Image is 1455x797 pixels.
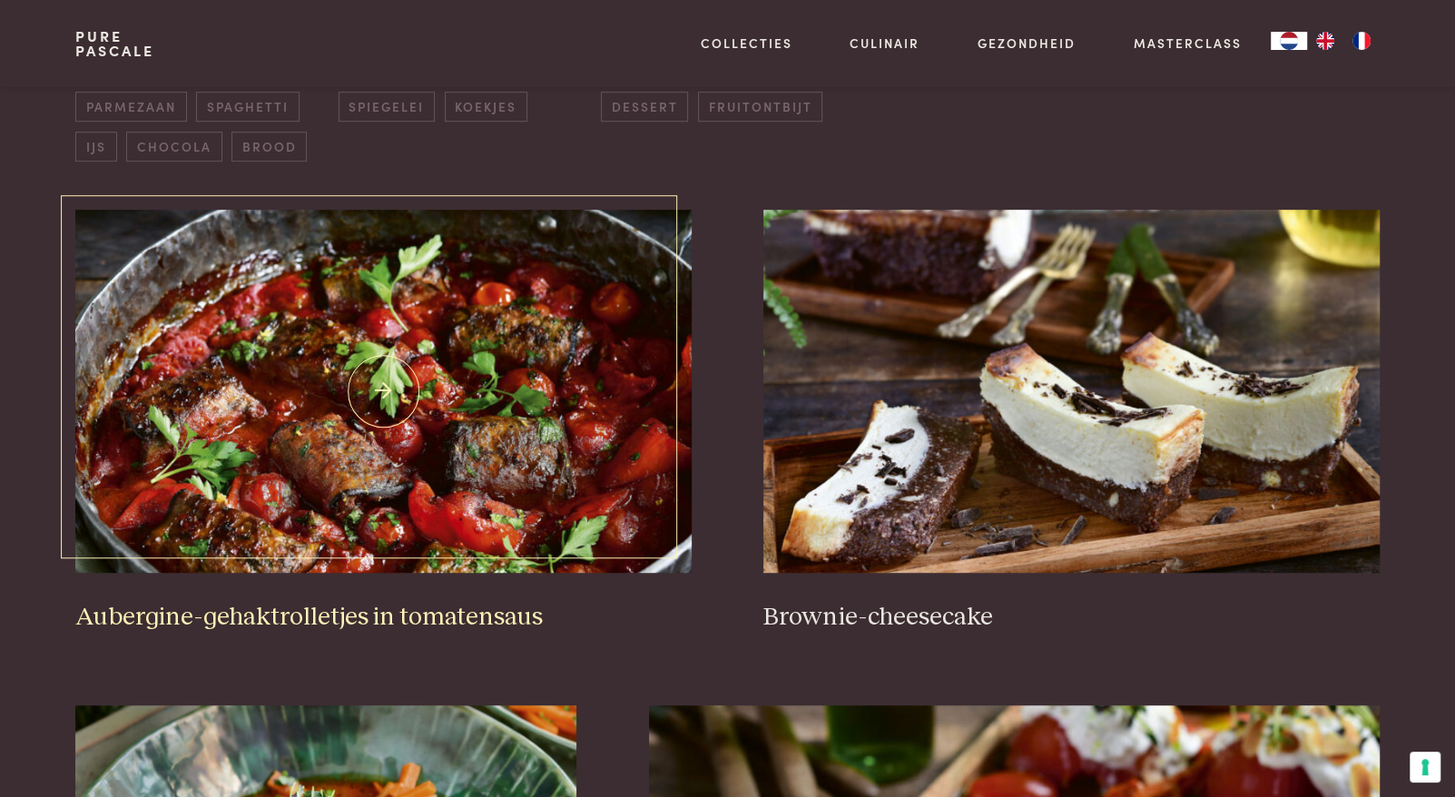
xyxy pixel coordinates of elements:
a: Collecties [701,34,792,53]
img: Aubergine-gehaktrolletjes in tomatensaus [75,210,691,573]
span: dessert [601,92,688,122]
img: Brownie-cheesecake [763,210,1379,573]
h3: Brownie-cheesecake [763,602,1379,634]
a: EN [1307,32,1343,50]
a: Culinair [850,34,919,53]
aside: Language selected: Nederlands [1271,32,1380,50]
div: Language [1271,32,1307,50]
ul: Language list [1307,32,1380,50]
h3: Aubergine-gehaktrolletjes in tomatensaus [75,602,691,634]
span: koekjes [445,92,527,122]
a: Aubergine-gehaktrolletjes in tomatensaus Aubergine-gehaktrolletjes in tomatensaus [75,210,691,633]
a: NL [1271,32,1307,50]
span: chocola [126,132,221,162]
span: brood [231,132,307,162]
span: spaghetti [196,92,299,122]
span: spiegelei [339,92,435,122]
button: Uw voorkeuren voor toestemming voor trackingtechnologieën [1410,752,1440,782]
span: parmezaan [75,92,186,122]
a: Gezondheid [978,34,1076,53]
a: PurePascale [75,29,154,58]
span: fruitontbijt [698,92,822,122]
a: Masterclass [1134,34,1242,53]
a: FR [1343,32,1380,50]
a: Brownie-cheesecake Brownie-cheesecake [763,210,1379,633]
span: ijs [75,132,116,162]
